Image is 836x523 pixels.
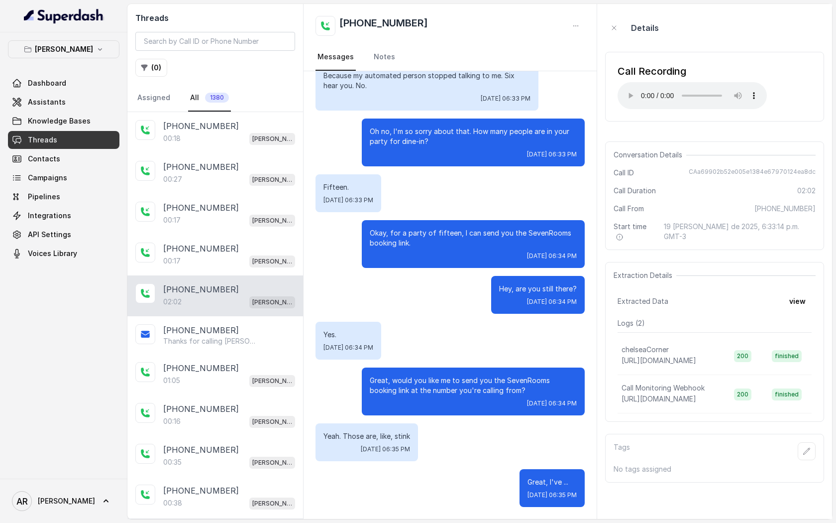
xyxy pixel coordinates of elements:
[618,318,812,328] p: Logs ( 2 )
[8,74,119,92] a: Dashboard
[8,487,119,515] a: [PERSON_NAME]
[8,150,119,168] a: Contacts
[734,350,751,362] span: 200
[135,85,172,112] a: Assigned
[252,175,292,185] p: [PERSON_NAME]
[163,485,239,497] p: [PHONE_NUMBER]
[163,362,239,374] p: [PHONE_NUMBER]
[8,169,119,187] a: Campaigns
[28,173,67,183] span: Campaigns
[772,389,802,400] span: finished
[614,168,634,178] span: Call ID
[163,498,182,508] p: 00:38
[527,399,577,407] span: [DATE] 06:34 PM
[797,186,816,196] span: 02:02
[323,196,373,204] span: [DATE] 06:33 PM
[28,192,60,202] span: Pipelines
[323,344,373,352] span: [DATE] 06:34 PM
[163,297,182,307] p: 02:02
[614,464,816,474] p: No tags assigned
[28,249,77,259] span: Voices Library
[188,85,231,112] a: All1380
[252,134,292,144] p: [PERSON_NAME]
[28,135,57,145] span: Threads
[38,496,95,506] span: [PERSON_NAME]
[163,243,239,255] p: [PHONE_NUMBER]
[28,211,71,221] span: Integrations
[772,350,802,362] span: finished
[618,82,767,109] audio: Your browser does not support the audio element.
[618,64,767,78] div: Call Recording
[8,226,119,244] a: API Settings
[135,59,167,77] button: (0)
[252,458,292,468] p: [PERSON_NAME]
[614,222,656,242] span: Start time
[252,499,292,509] p: [PERSON_NAME]
[8,188,119,206] a: Pipelines
[252,216,292,226] p: [PERSON_NAME]
[323,71,530,91] p: Because my automated person stopped talking to me. Six hear you. No.
[372,44,397,71] a: Notes
[28,230,71,240] span: API Settings
[163,133,181,143] p: 00:18
[8,40,119,58] button: [PERSON_NAME]
[370,376,577,395] p: Great, would you like me to send you the SevenRooms booking link at the number you're calling from?
[28,154,60,164] span: Contacts
[205,93,229,103] span: 1380
[370,228,577,248] p: Okay, for a party of fifteen, I can send you the SevenRooms booking link.
[527,252,577,260] span: [DATE] 06:34 PM
[163,215,181,225] p: 00:17
[163,403,239,415] p: [PHONE_NUMBER]
[734,389,751,400] span: 200
[8,245,119,262] a: Voices Library
[28,78,66,88] span: Dashboard
[527,477,577,487] p: Great, I've ...
[163,120,239,132] p: [PHONE_NUMBER]
[8,112,119,130] a: Knowledge Bases
[24,8,104,24] img: light.svg
[252,376,292,386] p: [PERSON_NAME]
[163,336,259,346] p: Thanks for calling [PERSON_NAME]! Want to make a reservation? [URL][DOMAIN_NAME] Call managed by ...
[481,95,530,103] span: [DATE] 06:33 PM
[339,16,428,36] h2: [PHONE_NUMBER]
[614,150,686,160] span: Conversation Details
[252,257,292,266] p: [PERSON_NAME]
[135,85,295,112] nav: Tabs
[622,345,669,355] p: chelseaCorner
[323,431,410,441] p: Yeah. Those are, like, stink
[163,376,180,386] p: 01:05
[28,97,66,107] span: Assistants
[614,442,630,460] p: Tags
[622,356,696,365] span: [URL][DOMAIN_NAME]
[163,444,239,456] p: [PHONE_NUMBER]
[315,44,356,71] a: Messages
[323,330,373,340] p: Yes.
[315,44,585,71] nav: Tabs
[135,32,295,51] input: Search by Call ID or Phone Number
[614,204,644,214] span: Call From
[614,186,656,196] span: Call Duration
[370,127,577,146] p: Oh no, I'm so sorry about that. How many people are in your party for dine-in?
[754,204,816,214] span: [PHONE_NUMBER]
[323,182,373,192] p: Fifteen.
[252,417,292,427] p: [PERSON_NAME]
[664,222,816,242] span: 19 [PERSON_NAME] de 2025, 6:33:14 p.m. GMT-3
[163,161,239,173] p: [PHONE_NUMBER]
[8,93,119,111] a: Assistants
[8,131,119,149] a: Threads
[527,150,577,158] span: [DATE] 06:33 PM
[614,270,676,280] span: Extraction Details
[527,491,577,499] span: [DATE] 06:35 PM
[163,283,239,295] p: [PHONE_NUMBER]
[618,296,668,306] span: Extracted Data
[8,207,119,225] a: Integrations
[499,284,577,294] p: Hey, are you still there?
[527,298,577,306] span: [DATE] 06:34 PM
[361,445,410,453] span: [DATE] 06:35 PM
[689,168,816,178] span: CAa69902b52e005e1384e67970124ea8dc
[163,174,182,184] p: 00:27
[163,202,239,214] p: [PHONE_NUMBER]
[163,324,239,336] p: [PHONE_NUMBER]
[631,22,659,34] p: Details
[28,116,91,126] span: Knowledge Bases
